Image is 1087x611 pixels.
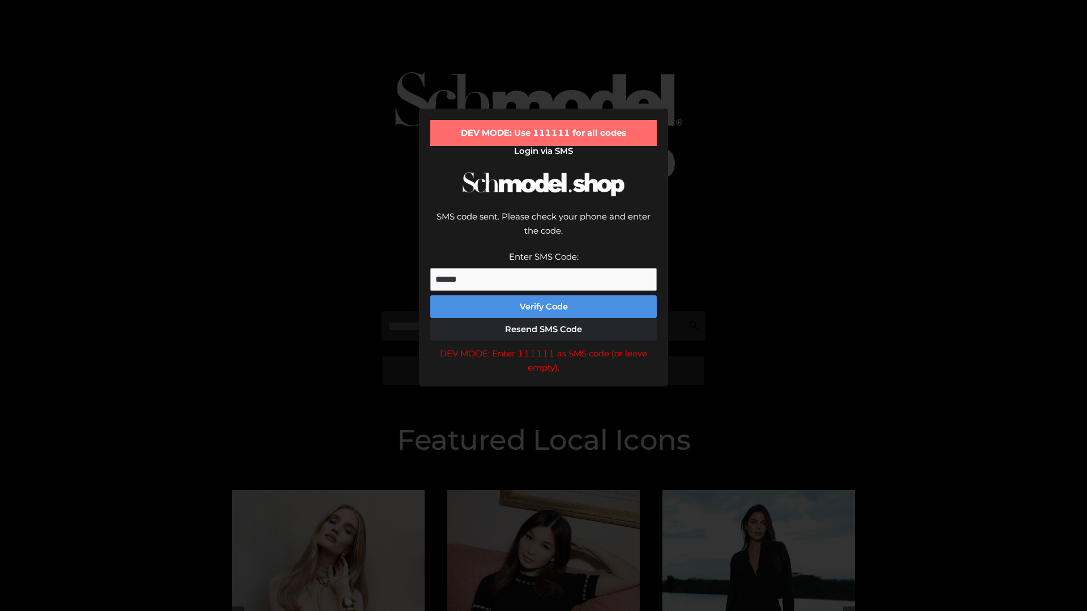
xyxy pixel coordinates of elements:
img: Schmodel Logo [459,162,628,206]
button: Verify Code [430,295,657,318]
div: DEV MODE: Use 111111 for all codes [430,120,657,146]
div: SMS code sent. Please check your phone and enter the code. [430,209,657,249]
div: DEV MODE: Enter 111111 as SMS code (or leave empty). [430,346,657,375]
button: Resend SMS Code [430,318,657,341]
label: Enter SMS Code: [509,251,579,262]
h2: Login via SMS [430,146,657,156]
